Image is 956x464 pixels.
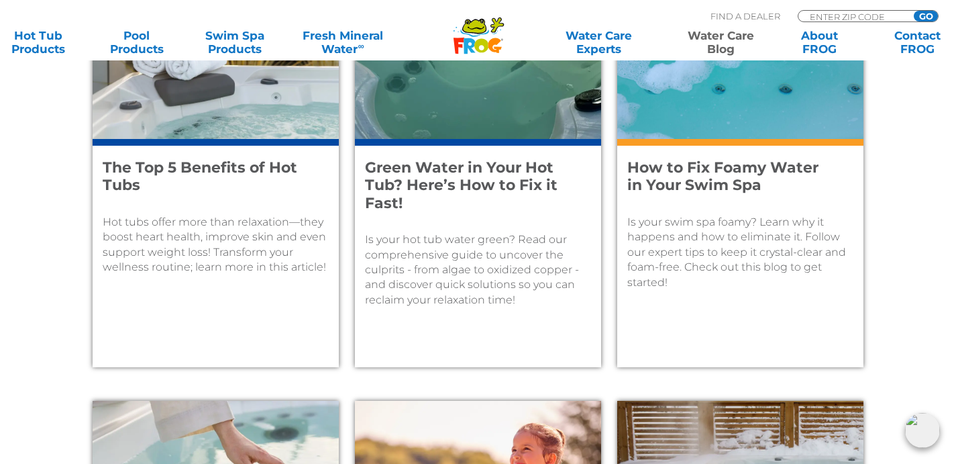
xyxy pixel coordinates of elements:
[627,159,835,195] h4: How to Fix Foamy Water in Your Swim Spa
[781,29,857,56] a: AboutFROG
[905,413,940,448] img: openIcon
[365,232,591,308] p: Is your hot tub water green? Read our comprehensive guide to uncover the culprits - from algae to...
[880,29,956,56] a: ContactFROG
[358,41,364,51] sup: ∞
[103,159,311,195] h4: The Top 5 Benefits of Hot Tubs
[914,11,938,21] input: GO
[365,159,573,212] h4: Green Water in Your Hot Tub? Here’s How to Fix it Fast!
[103,215,329,275] p: Hot tubs offer more than relaxation—they boost heart health, improve skin and even support weight...
[99,29,175,56] a: PoolProducts
[683,29,759,56] a: Water CareBlog
[537,29,661,56] a: Water CareExperts
[808,11,899,22] input: Zip Code Form
[197,29,273,56] a: Swim SpaProducts
[295,29,391,56] a: Fresh MineralWater∞
[627,215,853,290] p: Is your swim spa foamy? Learn why it happens and how to eliminate it. Follow our expert tips to k...
[710,10,780,22] p: Find A Dealer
